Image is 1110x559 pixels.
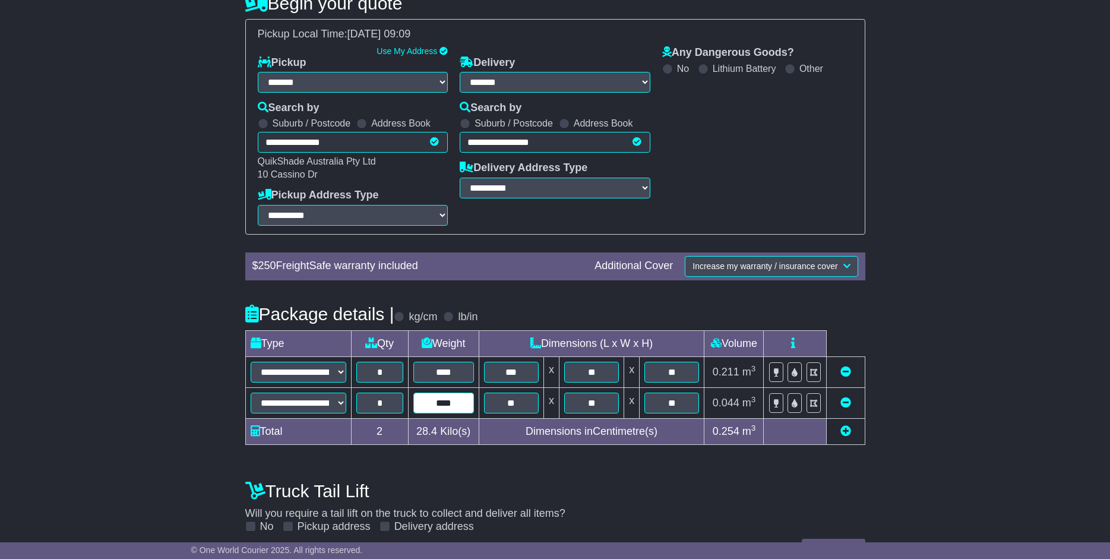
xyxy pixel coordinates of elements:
[239,475,871,533] div: Will you require a tail lift on the truck to collect and deliver all items?
[258,156,376,166] span: QuikShade Australia Pty Ltd
[258,169,318,179] span: 10 Cassino Dr
[662,46,794,59] label: Any Dangerous Goods?
[377,46,437,56] a: Use My Address
[742,397,756,409] span: m
[258,102,320,115] label: Search by
[840,366,851,378] a: Remove this item
[245,330,351,356] td: Type
[458,311,477,324] label: lb/in
[273,118,351,129] label: Suburb / Postcode
[751,395,756,404] sup: 3
[371,118,431,129] label: Address Book
[713,397,739,409] span: 0.044
[394,520,474,533] label: Delivery address
[246,260,589,273] div: $ FreightSafe warranty included
[245,304,394,324] h4: Package details |
[460,162,587,175] label: Delivery Address Type
[543,387,559,418] td: x
[704,330,764,356] td: Volume
[751,424,756,432] sup: 3
[460,56,515,70] label: Delivery
[692,261,837,271] span: Increase my warranty / insurance cover
[351,418,408,444] td: 2
[245,481,865,501] h4: Truck Tail Lift
[751,364,756,373] sup: 3
[408,330,479,356] td: Weight
[574,118,633,129] label: Address Book
[479,330,704,356] td: Dimensions (L x W x H)
[258,189,379,202] label: Pickup Address Type
[624,356,640,387] td: x
[799,63,823,74] label: Other
[713,63,776,74] label: Lithium Battery
[191,545,363,555] span: © One World Courier 2025. All rights reserved.
[475,118,553,129] label: Suburb / Postcode
[685,256,858,277] button: Increase my warranty / insurance cover
[252,28,859,41] div: Pickup Local Time:
[840,425,851,437] a: Add new item
[543,356,559,387] td: x
[416,425,437,437] span: 28.4
[409,311,437,324] label: kg/cm
[840,397,851,409] a: Remove this item
[742,366,756,378] span: m
[589,260,679,273] div: Additional Cover
[713,425,739,437] span: 0.254
[460,102,521,115] label: Search by
[742,425,756,437] span: m
[713,366,739,378] span: 0.211
[258,56,306,70] label: Pickup
[624,387,640,418] td: x
[258,260,276,271] span: 250
[347,28,411,40] span: [DATE] 09:09
[677,63,689,74] label: No
[260,520,274,533] label: No
[245,418,351,444] td: Total
[479,418,704,444] td: Dimensions in Centimetre(s)
[351,330,408,356] td: Qty
[408,418,479,444] td: Kilo(s)
[298,520,371,533] label: Pickup address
